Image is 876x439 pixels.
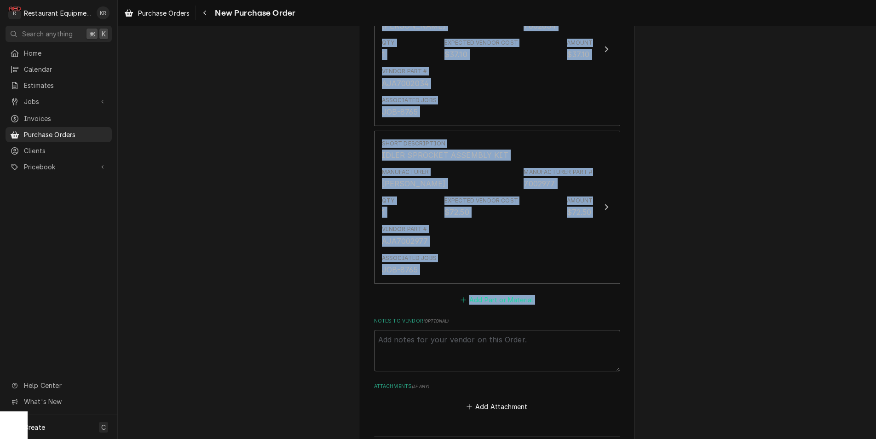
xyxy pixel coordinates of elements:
[6,127,112,142] a: Purchase Orders
[24,397,106,406] span: What's New
[567,49,590,60] div: $37.10
[382,168,446,189] div: Manufacturer
[374,383,620,413] div: Attachments
[374,318,620,325] label: Notes to Vendor
[89,29,95,39] span: ⌘
[444,39,518,47] div: Expected Vendor Cost
[24,64,107,74] span: Calendar
[8,6,21,19] div: Restaurant Equipment Diagnostics's Avatar
[6,394,112,409] a: Go to What's New
[382,67,427,75] div: Vendor Part #
[24,130,107,139] span: Purchase Orders
[382,196,396,205] div: Qty.
[24,97,93,106] span: Jobs
[24,81,107,90] span: Estimates
[382,207,385,218] div: 1
[24,114,107,123] span: Invoices
[6,78,112,93] a: Estimates
[6,94,112,109] a: Go to Jobs
[24,146,107,156] span: Clients
[24,48,107,58] span: Home
[22,29,73,39] span: Search anything
[8,6,21,19] div: R
[6,26,112,42] button: Search anything⌘K
[423,318,449,323] span: ( optional )
[382,78,429,89] div: AJA7002034
[465,400,529,413] button: Add Attachment
[444,196,518,205] div: Expected Vendor Cost
[374,383,620,390] label: Attachments
[138,8,190,18] span: Purchase Orders
[102,29,106,39] span: K
[6,62,112,77] a: Calendar
[6,378,112,393] a: Go to Help Center
[24,8,92,18] div: Restaurant Equipment Diagnostics
[382,168,429,176] div: Manufacturer
[121,6,193,21] a: Purchase Orders
[459,293,535,306] button: Add Part or Material
[97,6,109,19] div: Kelli Robinette's Avatar
[382,49,385,60] div: 1
[24,162,93,172] span: Pricebook
[6,143,112,158] a: Clients
[567,207,592,218] div: $72.50
[412,384,429,389] span: ( if any )
[444,207,469,218] div: $72.50
[382,236,428,247] div: AJA7002977
[567,39,593,47] div: Amount
[382,39,396,47] div: Qty.
[97,6,109,19] div: KR
[444,49,467,60] div: $37.10
[382,178,446,189] div: Manufacturer
[197,6,212,20] button: Navigate back
[524,178,555,189] div: Part Number
[24,381,106,390] span: Help Center
[382,106,418,117] div: JOB-8765
[374,131,620,284] button: Update Line Item
[24,423,45,431] span: Create
[382,150,508,161] div: IDLER SPROCKET ASSEMBLY KIT
[101,422,106,432] span: C
[382,225,427,233] div: Vendor Part #
[567,196,593,205] div: Amount
[382,139,446,148] div: Short Description
[6,46,112,61] a: Home
[382,264,418,275] div: JOB-8765
[212,7,295,19] span: New Purchase Order
[6,159,112,174] a: Go to Pricebook
[524,168,593,176] div: Manufacturer Part #
[374,318,620,371] div: Notes to Vendor
[382,254,437,262] div: Associated Jobs
[6,111,112,126] a: Invoices
[382,96,437,104] div: Associated Jobs
[524,168,593,189] div: Part Number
